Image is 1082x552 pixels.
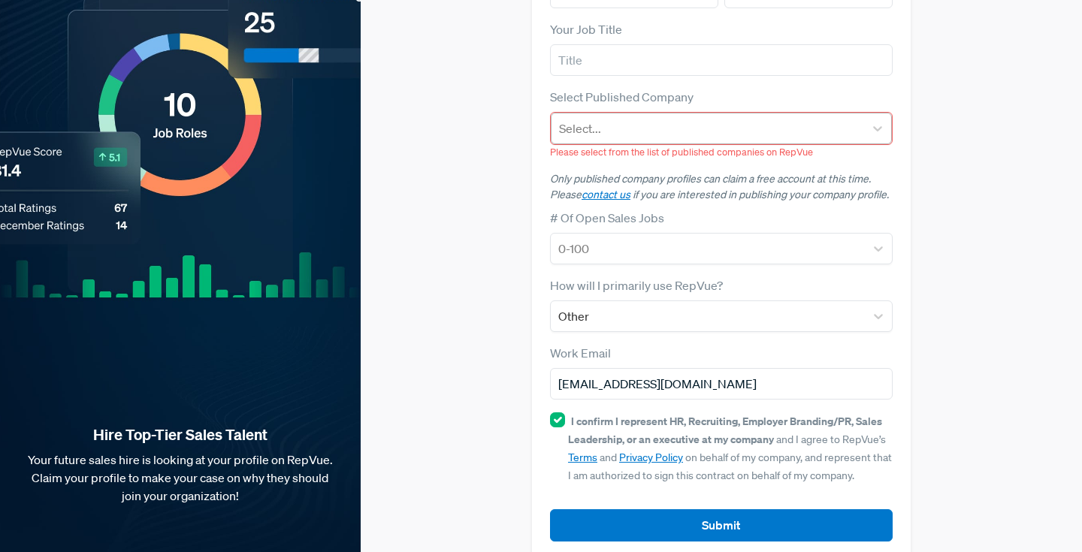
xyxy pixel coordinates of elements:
[550,276,723,294] label: How will I primarily use RepVue?
[550,344,611,362] label: Work Email
[550,509,893,541] button: Submit
[568,451,597,464] a: Terms
[550,44,893,76] input: Title
[550,209,664,227] label: # Of Open Sales Jobs
[568,415,892,482] span: and I agree to RepVue’s and on behalf of my company, and represent that I am authorized to sign t...
[550,145,893,159] p: Please select from the list of published companies on RepVue
[24,451,337,505] p: Your future sales hire is looking at your profile on RepVue. Claim your profile to make your case...
[550,368,893,400] input: Email
[24,425,337,445] strong: Hire Top-Tier Sales Talent
[550,171,893,203] p: Only published company profiles can claim a free account at this time. Please if you are interest...
[619,451,683,464] a: Privacy Policy
[550,20,622,38] label: Your Job Title
[550,88,694,106] label: Select Published Company
[582,188,630,201] a: contact us
[568,414,882,446] strong: I confirm I represent HR, Recruiting, Employer Branding/PR, Sales Leadership, or an executive at ...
